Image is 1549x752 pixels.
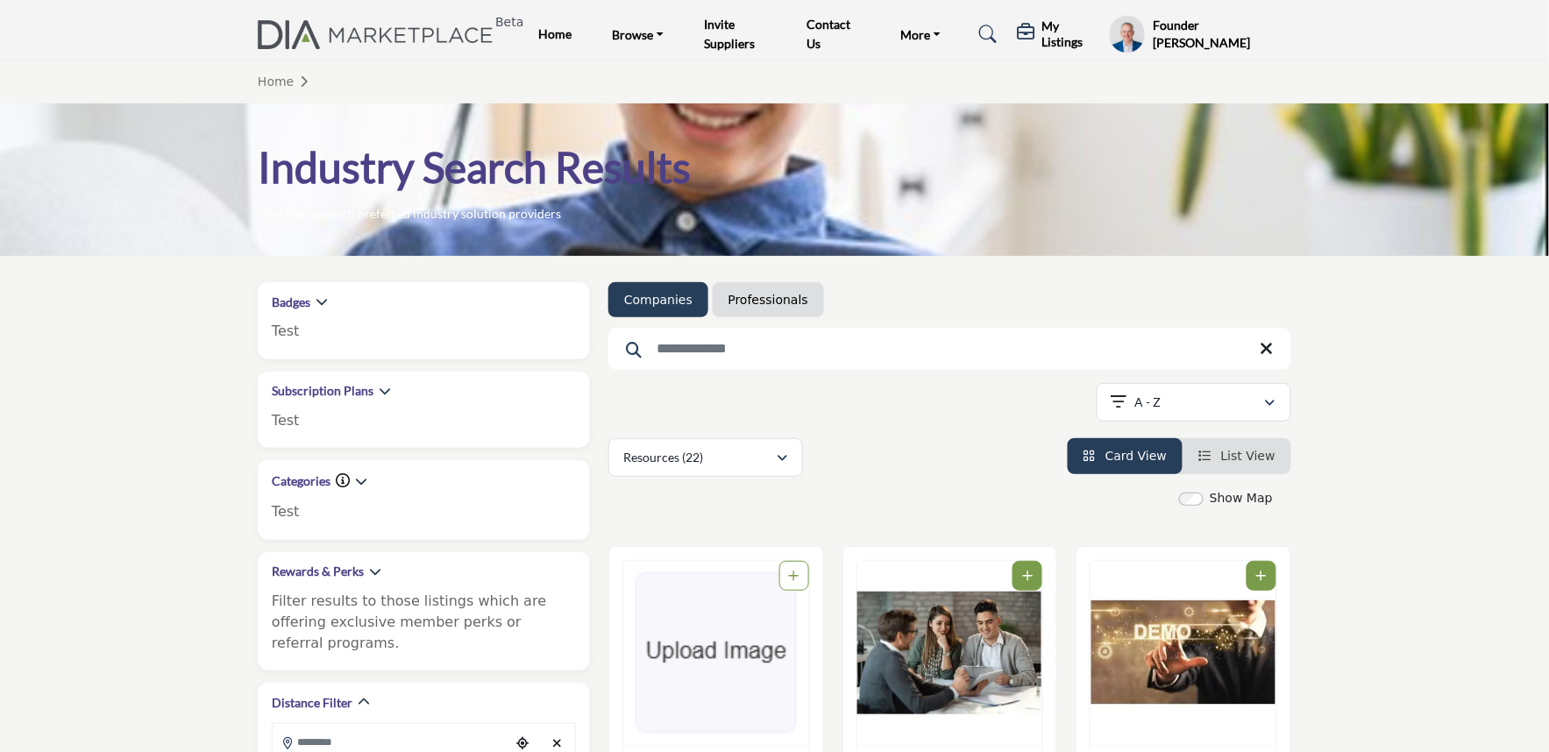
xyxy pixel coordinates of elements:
p: Resources (22) [623,449,703,466]
a: View details about ramson [1091,561,1276,745]
a: View details about sfsdf [857,561,1043,745]
p: Test [272,410,576,431]
a: Add To List For Resource [1256,569,1267,583]
a: Professionals [728,291,808,309]
li: Card View [1068,438,1183,474]
button: Show hide supplier dropdown [1109,15,1146,53]
a: Add To List For Resource [1022,569,1033,583]
h2: Categories [272,472,330,490]
a: Home [539,26,572,41]
div: Click to view information [336,471,350,492]
h5: My Listings [1041,18,1099,50]
h1: Industry Search Results [258,140,691,195]
a: Home [258,74,314,89]
button: A - Z [1097,383,1291,422]
img: Content 1 listing image [857,561,1043,745]
label: Show Map [1210,489,1273,507]
p: A - Z [1135,394,1162,411]
h2: Badges [272,294,310,311]
a: Search [962,20,1008,48]
div: My Listings [1018,18,1100,50]
p: Test [272,501,576,522]
a: Add To List For Resource [789,569,799,583]
img: Site Logo [258,20,502,49]
h2: Subscription Plans [272,382,373,400]
a: View List [1198,449,1275,463]
h2: Distance Filter [272,694,352,712]
h5: Founder [PERSON_NAME] [1153,17,1291,51]
a: View Card [1084,449,1168,463]
button: Resources (22) [608,438,803,477]
img: Add last listing image [623,561,809,745]
h2: Rewards & Perks [272,563,364,580]
a: More [888,22,953,46]
input: Search Keyword [608,328,1291,370]
a: View details about gdgdgdg123 [623,561,809,745]
a: Invite Suppliers [704,17,755,51]
img: Demo Testing Automation listing image [1091,561,1276,745]
span: Card View [1105,449,1167,463]
a: Beta [258,20,502,49]
h6: Beta [495,15,523,30]
p: Test [272,321,576,342]
a: Companies [624,291,693,309]
a: Browse [600,22,677,46]
li: List View [1183,438,1291,474]
a: Contact Us [806,17,850,51]
p: Filter results to those listings which are offering exclusive member perks or referral programs. [272,591,576,654]
span: List View [1221,449,1275,463]
p: Find and research preferred industry solution providers [258,205,561,223]
a: Information about Categories [336,472,350,489]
